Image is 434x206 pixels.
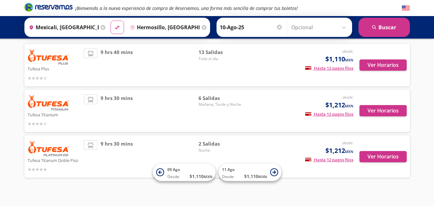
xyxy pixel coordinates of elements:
img: Tufesa Titanium [28,94,69,111]
small: MXN [345,58,353,62]
span: 6 Salidas [199,94,244,102]
span: $1,212 [325,100,353,110]
span: 09 Ago [167,167,180,172]
img: Tufesa Plus [28,49,69,65]
span: Desde: [167,174,180,180]
input: Buscar Destino [128,19,200,35]
span: 2 Salidas [199,140,244,148]
small: MXN [345,103,353,108]
span: $ 1,110 [244,173,267,180]
em: desde: [342,94,353,100]
p: Tufesa Titanum Doble Piso [28,156,81,164]
span: 13 Salidas [199,49,244,56]
input: Opcional [291,19,349,35]
input: Buscar Origen [26,19,99,35]
i: Brand Logo [24,2,73,12]
span: $1,212 [325,146,353,156]
span: Todo el día [199,56,244,62]
img: Tufesa Titanum Doble Piso [28,140,69,156]
button: Buscar [359,18,410,37]
span: Mañana, Tarde y Noche [199,102,244,107]
input: Elegir Fecha [220,19,283,35]
span: Hasta 12 pagos fijos [305,111,353,117]
button: Ver Horarios [359,151,407,162]
button: Ver Horarios [359,59,407,71]
p: Tufesa Plus [28,65,81,72]
small: MXN [345,149,353,154]
span: 9 hrs 30 mins [101,140,133,173]
button: English [402,4,410,12]
span: Hasta 12 pagos fijos [305,157,353,163]
em: desde: [342,49,353,54]
span: $ 1,110 [190,173,212,180]
span: $1,110 [325,54,353,64]
span: Hasta 12 pagos fijos [305,65,353,71]
span: Noche [199,148,244,153]
em: ¡Bienvenido a la nueva experiencia de compra de Reservamos, una forma más sencilla de comprar tus... [75,5,298,11]
a: Brand Logo [24,2,73,14]
button: 09 AgoDesde:$1,110MXN [153,164,216,181]
small: MXN [258,174,267,179]
button: Ver Horarios [359,105,407,116]
small: MXN [204,174,212,179]
span: 9 hrs 30 mins [101,94,133,128]
button: 11 AgoDesde:$1,110MXN [219,164,281,181]
em: desde: [342,140,353,146]
p: Tufesa Titanium [28,111,81,118]
span: 11 Ago [222,167,235,172]
span: 9 hrs 40 mins [101,49,133,82]
span: Desde: [222,174,235,180]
